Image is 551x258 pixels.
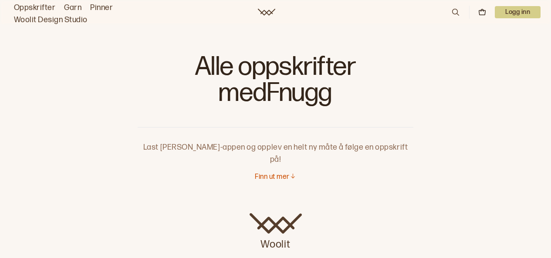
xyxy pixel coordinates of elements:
a: Woolit [250,213,302,251]
a: Pinner [90,2,113,14]
button: User dropdown [495,6,541,18]
img: Woolit [250,213,302,234]
p: Logg inn [495,6,541,18]
a: Oppskrifter [14,2,55,14]
p: Last [PERSON_NAME]-appen og opplev en helt ny måte å følge en oppskrift på! [138,127,413,166]
p: Woolit [250,234,302,251]
button: Finn ut mer [255,173,296,182]
p: Finn ut mer [255,173,289,182]
h1: Alle oppskrifter med Fnugg [138,52,413,113]
a: Woolit Design Studio [14,14,88,26]
a: Woolit [258,9,275,16]
a: Garn [64,2,81,14]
